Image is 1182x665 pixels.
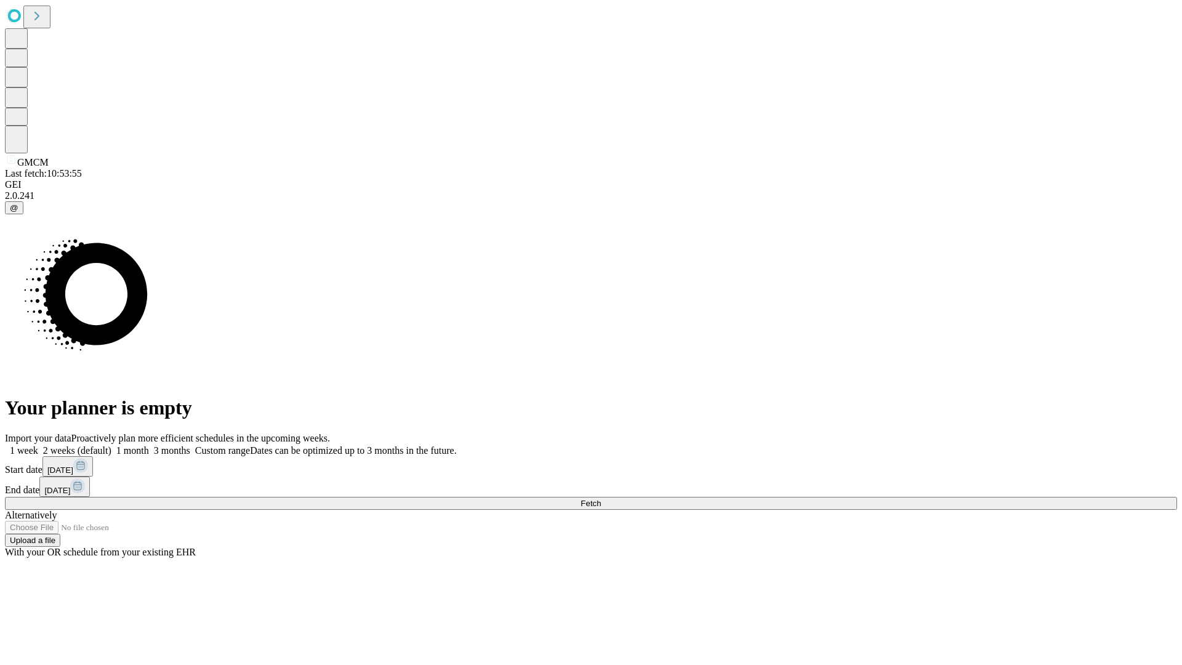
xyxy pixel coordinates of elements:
[5,510,57,520] span: Alternatively
[5,397,1177,419] h1: Your planner is empty
[581,499,601,508] span: Fetch
[116,445,149,456] span: 1 month
[195,445,250,456] span: Custom range
[154,445,190,456] span: 3 months
[5,190,1177,201] div: 2.0.241
[5,497,1177,510] button: Fetch
[17,157,49,167] span: GMCM
[71,433,330,443] span: Proactively plan more efficient schedules in the upcoming weeks.
[5,433,71,443] span: Import your data
[43,445,111,456] span: 2 weeks (default)
[10,445,38,456] span: 1 week
[47,465,73,475] span: [DATE]
[5,534,60,547] button: Upload a file
[5,456,1177,477] div: Start date
[5,477,1177,497] div: End date
[42,456,93,477] button: [DATE]
[250,445,456,456] span: Dates can be optimized up to 3 months in the future.
[5,201,23,214] button: @
[5,168,82,179] span: Last fetch: 10:53:55
[5,547,196,557] span: With your OR schedule from your existing EHR
[44,486,70,495] span: [DATE]
[10,203,18,212] span: @
[5,179,1177,190] div: GEI
[39,477,90,497] button: [DATE]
